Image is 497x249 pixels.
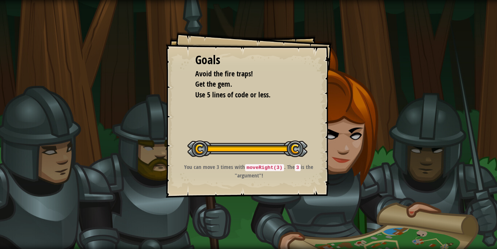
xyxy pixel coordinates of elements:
code: moveRight(3) [245,164,284,171]
span: Get the gem. [195,79,232,89]
p: You can move 3 times with . The is the "argument"! [175,163,323,179]
code: 3 [295,164,301,171]
li: Use 5 lines of code or less. [186,90,300,100]
div: Goals [195,52,302,69]
li: Get the gem. [186,79,300,90]
li: Avoid the fire traps! [186,69,300,79]
span: Avoid the fire traps! [195,69,253,79]
span: Use 5 lines of code or less. [195,90,270,100]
